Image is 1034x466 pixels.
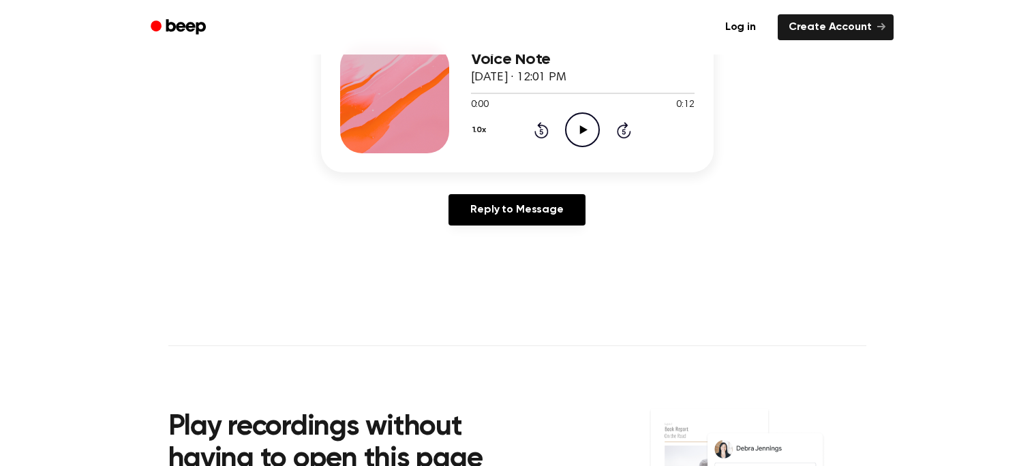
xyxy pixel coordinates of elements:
span: [DATE] · 12:01 PM [471,72,566,84]
a: Log in [712,12,770,43]
a: Reply to Message [448,194,585,226]
span: 0:00 [471,98,489,112]
a: Beep [141,14,218,41]
a: Create Account [778,14,894,40]
button: 1.0x [471,119,491,142]
h3: Voice Note [471,50,695,69]
span: 0:12 [676,98,694,112]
